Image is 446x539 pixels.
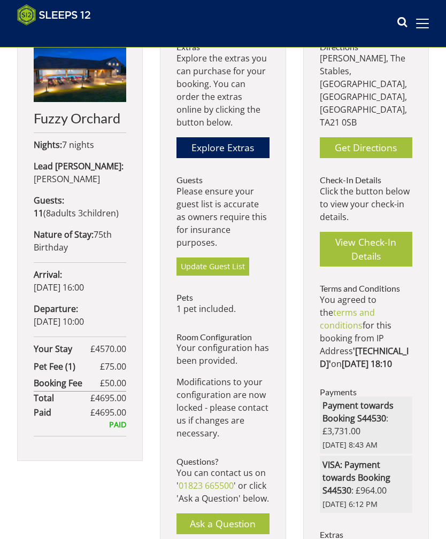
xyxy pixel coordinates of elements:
h3: Questions? [176,457,269,466]
p: [PERSON_NAME], The Stables, [GEOGRAPHIC_DATA], [GEOGRAPHIC_DATA], [GEOGRAPHIC_DATA], TA21 0SB [320,52,412,129]
img: An image of 'Fuzzy Orchard' [34,42,126,101]
span: £ [100,360,126,373]
p: You can contact us on ' ' or click 'Ask a Question' below. [176,466,269,505]
span: 4695.00 [95,392,126,404]
h3: Guests [176,175,269,185]
a: Get Directions [320,137,412,158]
span: 75.00 [105,361,126,372]
strong: Pet Fee (1) [34,360,100,373]
span: adult [46,207,76,219]
p: 1 pet included. [176,302,269,315]
span: child [76,207,116,219]
strong: Guests: [34,194,64,206]
strong: Lead [PERSON_NAME]: [34,160,124,172]
span: 50.00 [105,377,126,389]
div: PAID [34,419,126,431]
p: 7 nights [34,138,126,151]
img: Sleeps 12 [17,4,91,26]
span: £ [90,406,126,419]
span: ren [102,207,116,219]
h3: Room Configuration [176,332,269,342]
p: Your configuration has been provided. [176,341,269,367]
strong: Departure: [34,303,78,315]
strong: Paid [34,406,90,419]
p: 75th Birthday [34,228,126,254]
p: Explore the extras you can purchase for your booking. You can order the extras online by clicking... [176,52,269,129]
strong: Nights: [34,139,62,151]
strong: 11 [34,207,43,219]
a: 01823 665500 [179,480,234,491]
a: Ask a Question [176,513,269,534]
p: [DATE] 10:00 [34,302,126,328]
span: £ [100,377,126,389]
span: £ [90,392,126,404]
h3: Pets [176,293,269,302]
p: [DATE] 16:00 [34,268,126,294]
span: s [72,207,76,219]
a: Fuzzy Orchard [34,42,126,126]
strong: Total [34,392,90,404]
strong: Arrival: [34,269,62,280]
strong: Booking Fee [34,377,100,389]
span: ( ) [34,207,119,219]
span: [PERSON_NAME] [34,173,100,185]
span: 8 [46,207,51,219]
iframe: LiveChat chat widget [236,158,446,539]
a: Update Guest List [176,257,249,276]
p: Please ensure your guest list is accurate as owners require this for insurance purposes. [176,185,269,249]
strong: Nature of Stay: [34,229,94,240]
span: 4570.00 [95,343,126,355]
h2: Fuzzy Orchard [34,111,126,126]
a: Explore Extras [176,137,269,158]
iframe: Customer reviews powered by Trustpilot [12,32,124,41]
strong: Your Stay [34,342,90,355]
span: 4695.00 [95,407,126,418]
span: 3 [78,207,83,219]
p: Modifications to your configuration are now locked - please contact us if changes are necessary. [176,376,269,440]
span: £ [90,342,126,355]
